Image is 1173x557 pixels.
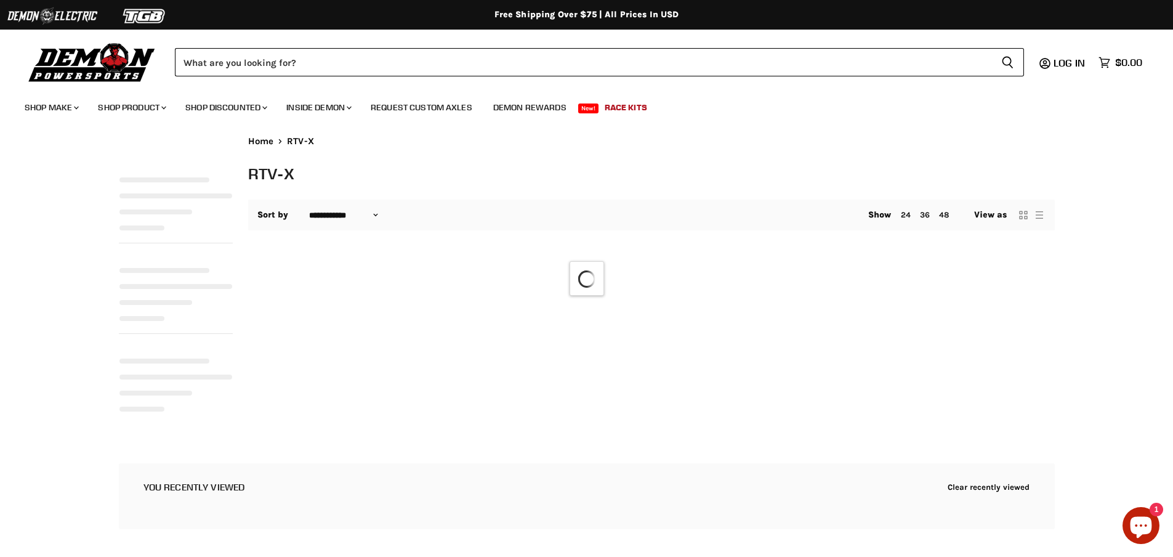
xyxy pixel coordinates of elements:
h1: RTV-X [248,163,1055,184]
img: Demon Electric Logo 2 [6,4,99,28]
nav: Collection utilities [248,200,1055,230]
span: Log in [1054,57,1085,69]
a: Shop Product [89,95,174,120]
a: Demon Rewards [484,95,576,120]
a: 24 [901,210,911,219]
span: Show [868,209,892,220]
h2: You recently viewed [143,482,245,492]
a: Shop Make [15,95,86,120]
img: Demon Powersports [25,40,159,84]
aside: Recently viewed products [94,463,1079,529]
a: Shop Discounted [176,95,275,120]
button: Search [991,48,1024,76]
button: list view [1033,209,1046,221]
form: Product [175,48,1024,76]
span: RTV-X [287,136,314,147]
button: Clear recently viewed [948,482,1030,492]
input: Search [175,48,991,76]
nav: Breadcrumbs [248,136,1055,147]
span: View as [974,210,1007,220]
a: Request Custom Axles [361,95,482,120]
a: Log in [1048,57,1092,68]
span: $0.00 [1115,57,1142,68]
a: 36 [920,210,930,219]
a: Home [248,136,274,147]
a: 48 [939,210,949,219]
div: Free Shipping Over $75 | All Prices In USD [94,9,1079,20]
label: Sort by [257,210,289,220]
span: New! [578,104,599,113]
img: TGB Logo 2 [99,4,191,28]
a: $0.00 [1092,54,1148,71]
button: grid view [1017,209,1030,221]
a: Race Kits [595,95,656,120]
ul: Main menu [15,90,1139,120]
a: Inside Demon [277,95,359,120]
inbox-online-store-chat: Shopify online store chat [1119,507,1163,547]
